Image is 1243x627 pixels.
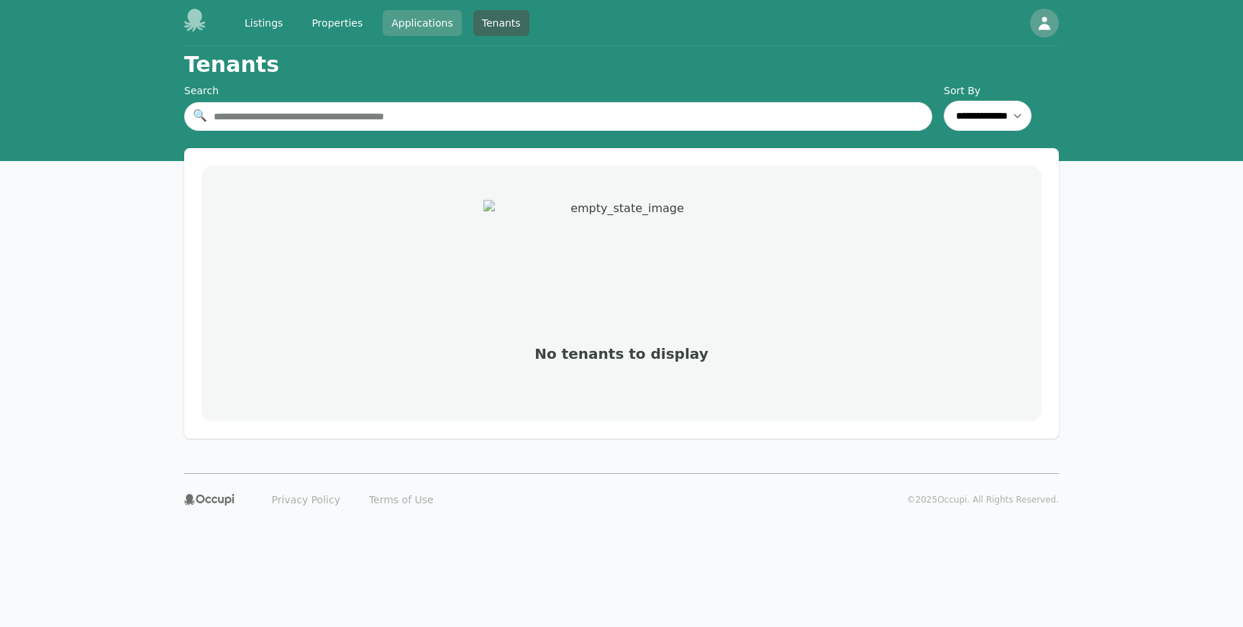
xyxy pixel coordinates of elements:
[907,494,1059,505] p: © 2025 Occupi. All Rights Reserved.
[184,83,932,98] div: Search
[360,488,442,511] a: Terms of Use
[483,200,760,338] img: empty_state_image
[263,488,349,511] a: Privacy Policy
[184,52,279,78] h1: Tenants
[383,10,462,36] a: Applications
[236,10,291,36] a: Listings
[473,10,529,36] a: Tenants
[534,344,708,364] h3: No tenants to display
[303,10,371,36] a: Properties
[944,83,1059,98] label: Sort By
